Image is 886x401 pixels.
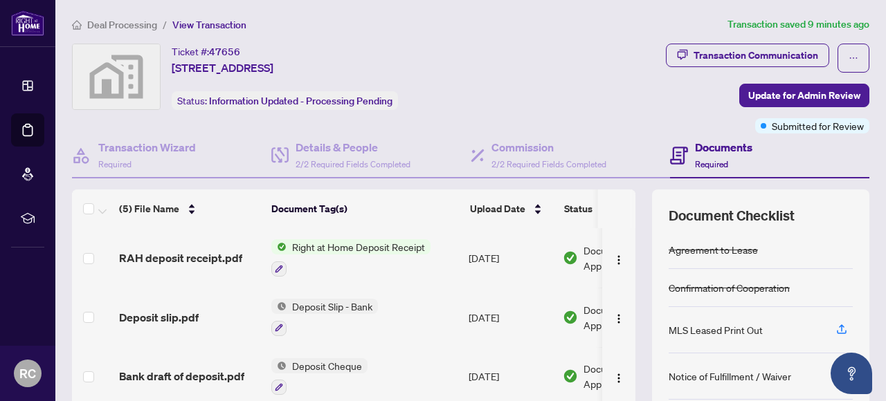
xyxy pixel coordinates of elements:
img: Logo [613,254,624,265]
span: Submitted for Review [772,118,864,133]
img: Status Icon [271,358,287,373]
h4: Commission [491,139,606,156]
span: RAH deposit receipt.pdf [119,250,242,266]
span: Status [564,201,593,216]
img: Logo [613,373,624,384]
span: Document Approved [584,243,669,273]
span: Document Approved [584,361,669,391]
div: MLS Leased Print Out [669,322,763,337]
span: Bank draft of deposit.pdf [119,368,244,384]
div: Notice of Fulfillment / Waiver [669,369,791,384]
span: [STREET_ADDRESS] [172,59,273,76]
span: Deposit Cheque [287,358,368,373]
h4: Details & People [296,139,410,156]
button: Status IconDeposit Cheque [271,358,368,395]
span: ellipsis [849,53,858,63]
button: Transaction Communication [666,44,829,67]
th: Status [559,189,676,228]
div: Ticket #: [172,44,240,59]
div: Confirmation of Cooperation [669,280,790,295]
button: Logo [608,306,630,328]
span: Right at Home Deposit Receipt [287,239,431,254]
button: Logo [608,365,630,387]
span: (5) File Name [119,201,179,216]
button: Status IconRight at Home Deposit Receipt [271,239,431,277]
img: Document Status [563,369,578,384]
button: Update for Admin Review [739,84,869,107]
span: 2/2 Required Fields Completed [296,159,410,169]
td: [DATE] [463,288,557,347]
span: 2/2 Required Fields Completed [491,159,606,169]
img: Document Status [563,250,578,265]
img: Status Icon [271,239,287,254]
button: Status IconDeposit Slip - Bank [271,299,378,336]
span: Deal Processing [87,19,157,31]
img: Status Icon [271,299,287,314]
span: View Transaction [172,19,246,31]
button: Open asap [831,353,872,394]
img: svg%3e [73,44,160,109]
h4: Transaction Wizard [98,139,196,156]
span: Update for Admin Review [748,84,860,106]
span: Required [98,159,132,169]
h4: Documents [695,139,752,156]
th: (5) File Name [114,189,266,228]
span: Information Updated - Processing Pending [209,95,392,107]
article: Transaction saved 9 minutes ago [727,17,869,32]
div: Transaction Communication [694,44,818,66]
span: Upload Date [470,201,525,216]
button: Logo [608,247,630,269]
div: Status: [172,91,398,110]
div: Agreement to Lease [669,242,758,257]
span: home [72,20,82,30]
td: [DATE] [463,228,557,288]
img: Logo [613,313,624,324]
span: Document Checklist [669,206,795,225]
span: Required [695,159,728,169]
span: Document Approved [584,302,669,333]
img: logo [11,10,44,36]
li: / [163,17,167,32]
span: RC [19,364,36,383]
span: 47656 [209,46,240,58]
th: Upload Date [464,189,559,228]
span: Deposit slip.pdf [119,309,199,326]
img: Document Status [563,310,578,325]
span: Deposit Slip - Bank [287,299,378,314]
th: Document Tag(s) [266,189,464,228]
